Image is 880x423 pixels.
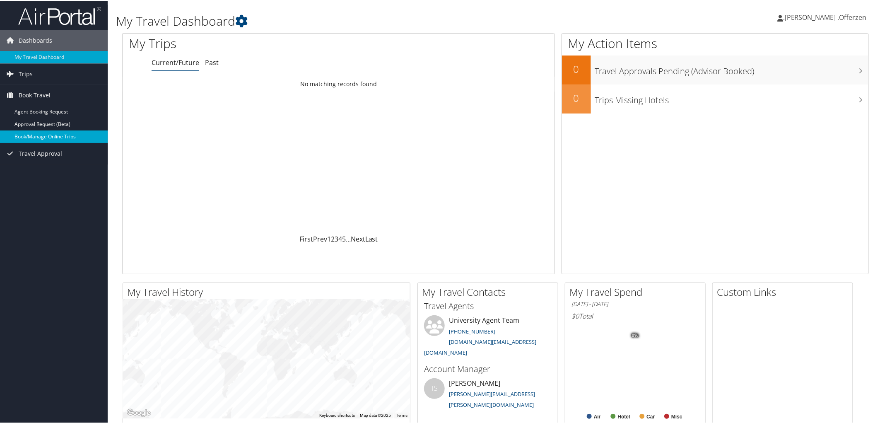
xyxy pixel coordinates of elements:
[331,234,335,243] a: 2
[783,12,867,21] span: .[PERSON_NAME] .Offerzen
[618,413,630,419] text: Hotel
[424,363,552,374] h3: Account Manager
[571,311,699,320] h6: Total
[319,412,355,418] button: Keyboard shortcuts
[562,55,869,84] a: 0Travel Approvals Pending (Advisor Booked)
[420,377,556,411] li: [PERSON_NAME]
[327,234,331,243] a: 1
[313,234,327,243] a: Prev
[647,413,655,419] text: Car
[422,284,558,298] h2: My Travel Contacts
[420,314,556,359] li: University Agent Team
[338,234,342,243] a: 4
[424,377,445,398] div: TS
[449,389,535,408] a: [PERSON_NAME][EMAIL_ADDRESS][PERSON_NAME][DOMAIN_NAME]
[335,234,338,243] a: 3
[424,300,552,311] h3: Travel Agents
[346,234,351,243] span: …
[299,234,313,243] a: First
[129,34,369,51] h1: My Trips
[127,284,410,298] h2: My Travel History
[424,337,536,355] a: [DOMAIN_NAME][EMAIL_ADDRESS][DOMAIN_NAME]
[18,5,101,25] img: airportal-logo.png
[152,57,199,66] a: Current/Future
[595,60,869,76] h3: Travel Approvals Pending (Advisor Booked)
[125,407,152,418] a: Open this area in Google Maps (opens a new window)
[594,413,601,419] text: Air
[671,413,682,419] text: Misc
[19,84,51,105] span: Book Travel
[19,143,62,163] span: Travel Approval
[717,284,853,298] h2: Custom Links
[571,300,699,307] h6: [DATE] - [DATE]
[562,34,869,51] h1: My Action Items
[562,84,869,113] a: 0Trips Missing Hotels
[116,12,622,29] h1: My Travel Dashboard
[125,407,152,418] img: Google
[595,89,869,105] h3: Trips Missing Hotels
[205,57,219,66] a: Past
[449,327,495,334] a: [PHONE_NUMBER]
[123,76,555,91] td: No matching records found
[562,61,591,75] h2: 0
[360,412,391,417] span: Map data ©2025
[19,29,52,50] span: Dashboards
[365,234,378,243] a: Last
[351,234,365,243] a: Next
[342,234,346,243] a: 5
[777,4,875,29] a: .[PERSON_NAME] .Offerzen
[632,332,639,337] tspan: 0%
[571,311,579,320] span: $0
[562,90,591,104] h2: 0
[396,412,407,417] a: Terms (opens in new tab)
[19,63,33,84] span: Trips
[569,284,705,298] h2: My Travel Spend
